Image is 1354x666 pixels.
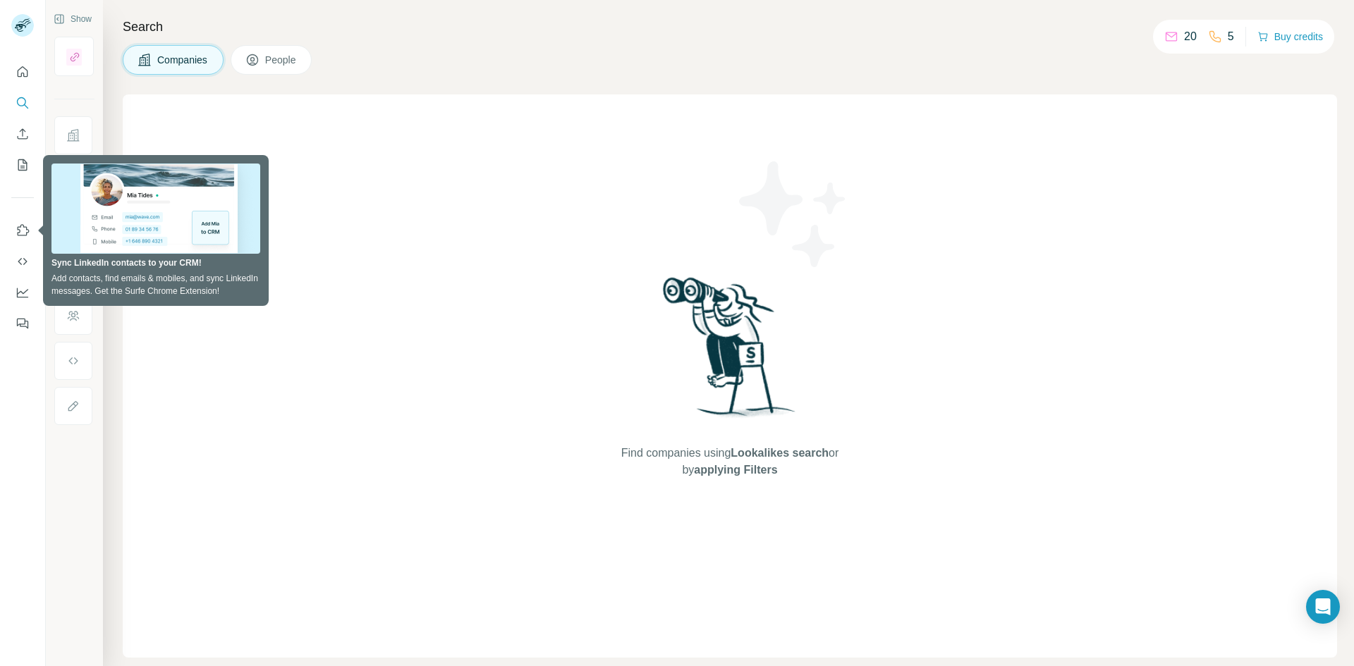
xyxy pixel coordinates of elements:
span: Companies [157,53,209,67]
button: Use Surfe API [11,249,34,274]
h4: Search [123,17,1337,37]
button: Show [44,8,102,30]
img: Surfe Illustration - Stars [730,151,857,278]
button: Quick start [11,59,34,85]
button: Enrich CSV [11,121,34,147]
button: Search [11,90,34,116]
span: Find companies using or by [617,445,843,479]
p: 20 [1184,28,1197,45]
button: Feedback [11,311,34,336]
button: Buy credits [1257,27,1323,47]
button: My lists [11,152,34,178]
span: applying Filters [694,464,777,476]
button: Use Surfe on LinkedIn [11,218,34,243]
button: Dashboard [11,280,34,305]
p: 5 [1228,28,1234,45]
img: Surfe Illustration - Woman searching with binoculars [657,273,803,431]
div: Open Intercom Messenger [1306,590,1340,624]
span: Lookalikes search [731,447,829,459]
span: People [265,53,298,67]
